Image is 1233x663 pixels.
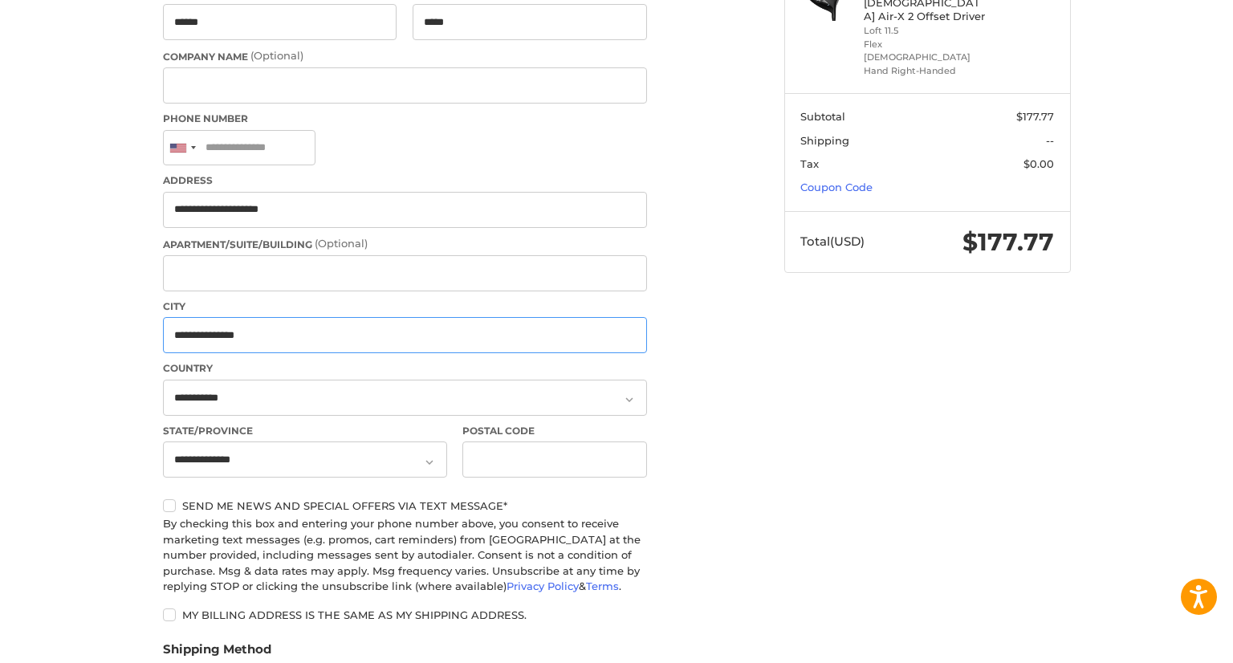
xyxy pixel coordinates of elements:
label: City [163,299,647,314]
a: Coupon Code [800,181,873,193]
label: State/Province [163,424,447,438]
span: $177.77 [962,227,1054,257]
label: Phone Number [163,112,647,126]
span: $177.77 [1016,110,1054,123]
label: My billing address is the same as my shipping address. [163,608,647,621]
label: Address [163,173,647,188]
span: Total (USD) [800,234,865,249]
label: Send me news and special offers via text message* [163,499,647,512]
span: Shipping [800,134,849,147]
div: By checking this box and entering your phone number above, you consent to receive marketing text ... [163,516,647,595]
li: Hand Right-Handed [864,64,987,78]
a: Terms [586,580,619,592]
label: Country [163,361,647,376]
small: (Optional) [315,237,368,250]
div: United States: +1 [164,131,201,165]
label: Postal Code [462,424,647,438]
span: Subtotal [800,110,845,123]
span: -- [1046,134,1054,147]
label: Company Name [163,48,647,64]
label: Apartment/Suite/Building [163,236,647,252]
li: Flex [DEMOGRAPHIC_DATA] [864,38,987,64]
small: (Optional) [250,49,303,62]
li: Loft 11.5 [864,24,987,38]
a: Privacy Policy [507,580,579,592]
span: $0.00 [1023,157,1054,170]
span: Tax [800,157,819,170]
